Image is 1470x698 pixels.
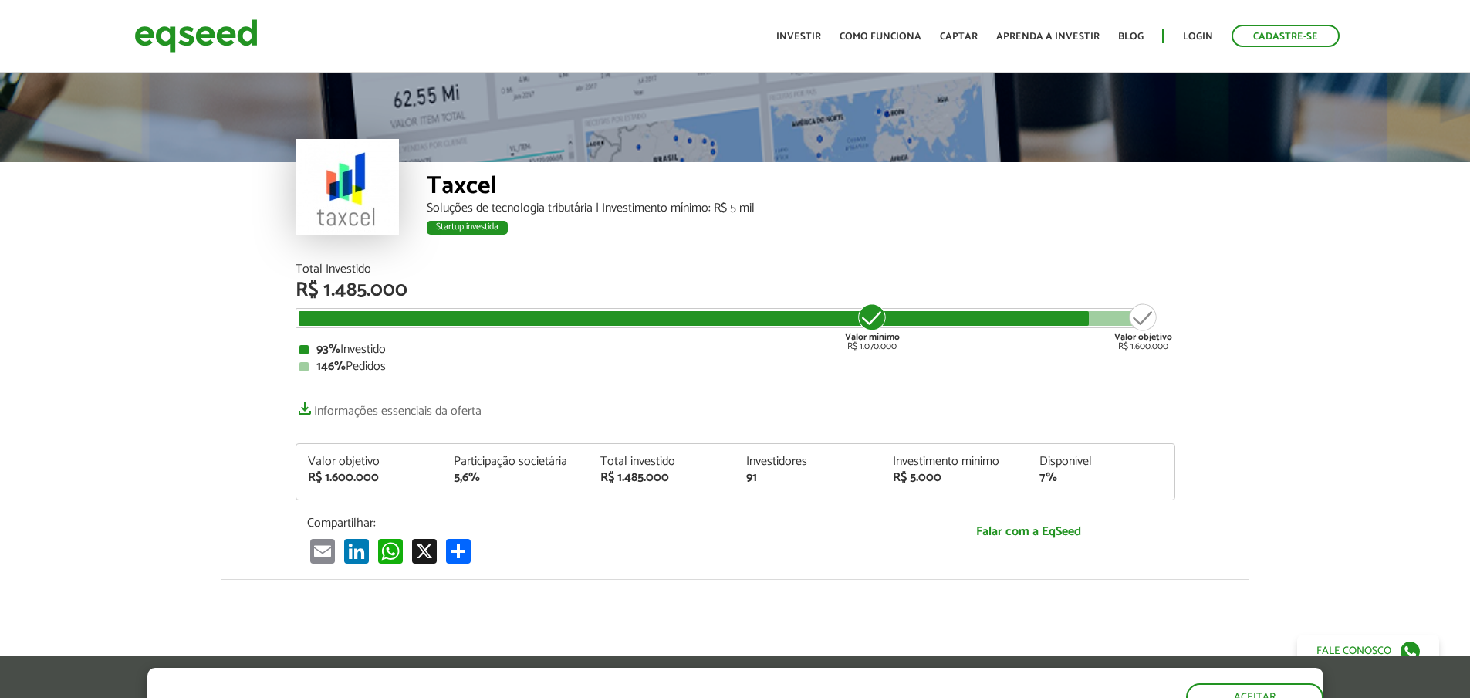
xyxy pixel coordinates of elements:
a: Email [307,538,338,564]
a: Aprenda a investir [996,32,1100,42]
h5: O site da EqSeed utiliza cookies para melhorar sua navegação. [147,668,706,692]
img: EqSeed [134,15,258,56]
a: WhatsApp [375,538,406,564]
div: R$ 1.600.000 [1114,302,1172,351]
strong: Valor objetivo [1114,330,1172,344]
strong: Valor mínimo [845,330,900,344]
div: Soluções de tecnologia tributária | Investimento mínimo: R$ 5 mil [427,202,1175,215]
p: Compartilhar: [307,516,870,530]
div: Participação societária [454,456,577,468]
strong: 146% [316,356,346,377]
div: Taxcel [427,174,1175,202]
a: LinkedIn [341,538,372,564]
div: Pedidos [299,361,1171,373]
a: Cadastre-se [1232,25,1340,47]
div: R$ 1.600.000 [308,472,431,484]
div: Total investido [600,456,724,468]
div: R$ 1.485.000 [600,472,724,484]
a: Como funciona [840,32,921,42]
a: Login [1183,32,1213,42]
div: Total Investido [296,263,1175,276]
div: 5,6% [454,472,577,484]
a: Captar [940,32,978,42]
div: Investido [299,344,1171,356]
a: Fale conosco [1297,635,1439,667]
div: Disponível [1039,456,1163,468]
a: Falar com a EqSeed [894,516,1164,547]
a: Informações essenciais da oferta [296,396,482,418]
div: 91 [746,472,870,484]
div: R$ 1.070.000 [843,302,901,351]
div: R$ 1.485.000 [296,280,1175,300]
div: Investimento mínimo [893,456,1016,468]
div: Startup investida [427,221,508,235]
a: Investir [776,32,821,42]
div: Valor objetivo [308,456,431,468]
strong: 93% [316,339,340,360]
div: 7% [1039,472,1163,484]
a: Share [443,538,474,564]
a: X [409,538,440,564]
div: Investidores [746,456,870,468]
a: Blog [1118,32,1144,42]
div: R$ 5.000 [893,472,1016,484]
